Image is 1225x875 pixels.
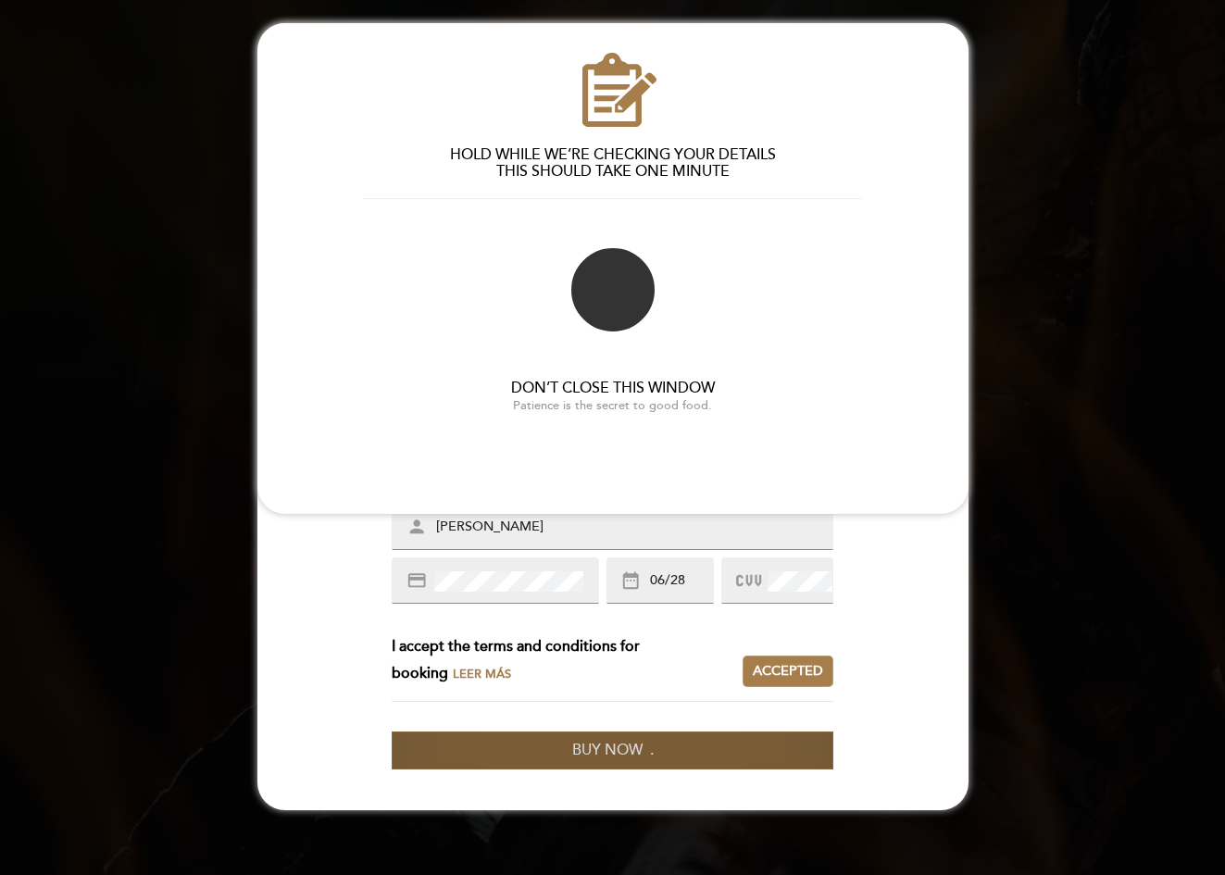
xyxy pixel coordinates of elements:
i: person [406,517,427,537]
span: Leer más [453,667,511,681]
i: credit_card [406,570,427,591]
i: date_range [620,570,641,591]
button: Accepted [743,656,833,687]
span: Accepted [753,662,823,681]
input: Name as printed on card [434,518,836,539]
button: Buy now [392,731,832,769]
h3: DON’T CLOSE THIS WINDOW [257,381,969,397]
span: Buy now [572,741,643,759]
div: I accept the terms and conditions for booking [392,633,742,687]
div: Patience is the secret to good food. [257,397,969,414]
span: HOLD WHILE WE’RE CHECKING YOUR DETAILS [450,145,776,164]
input: MM/YY [648,571,713,593]
span: THIS SHOULD TAKE ONE MINUTE [496,162,730,181]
